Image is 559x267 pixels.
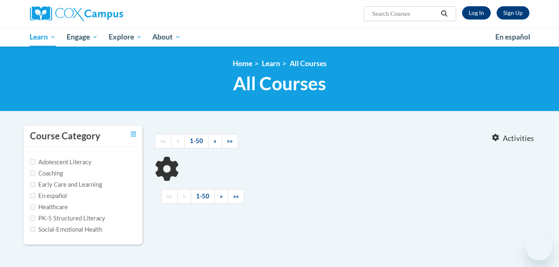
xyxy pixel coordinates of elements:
[221,134,238,148] a: End
[30,180,102,189] label: Early Care and Learning
[214,189,228,204] a: Next
[30,214,105,223] label: PK-5 Structured Literacy
[183,193,186,200] span: «
[30,204,35,210] input: Checkbox for Options
[155,134,171,148] a: Begining
[161,189,178,204] a: Begining
[228,189,244,204] a: End
[371,9,438,19] input: Search Courses
[220,193,223,200] span: »
[497,6,529,20] a: Register
[30,169,63,178] label: Coaching
[233,72,326,94] span: All Courses
[103,27,147,47] a: Explore
[503,134,534,143] span: Activities
[30,225,102,234] label: Social-Emotional Health
[147,27,186,47] a: About
[30,191,67,200] label: En español
[176,137,179,144] span: «
[109,32,142,42] span: Explore
[30,158,92,167] label: Adolescent Literacy
[61,27,103,47] a: Engage
[526,234,552,260] iframe: Button to launch messaging window
[214,137,216,144] span: »
[30,182,35,187] input: Checkbox for Options
[30,215,35,221] input: Checkbox for Options
[290,59,327,68] a: All Courses
[30,159,35,165] input: Checkbox for Options
[233,59,252,68] a: Home
[160,137,166,144] span: ««
[438,9,450,19] button: Search
[208,134,222,148] a: Next
[184,134,209,148] a: 1-50
[462,6,491,20] a: Log In
[30,6,188,21] a: Cox Campus
[25,27,62,47] a: Learn
[30,130,100,143] h3: Course Category
[262,59,280,68] a: Learn
[152,32,181,42] span: About
[30,32,56,42] span: Learn
[67,32,98,42] span: Engage
[177,189,191,204] a: Previous
[30,171,35,176] input: Checkbox for Options
[171,134,185,148] a: Previous
[166,193,172,200] span: ««
[490,28,536,46] a: En español
[191,189,215,204] a: 1-50
[30,203,68,212] label: Healthcare
[30,227,35,232] input: Checkbox for Options
[227,137,233,144] span: »»
[495,32,530,41] span: En español
[30,193,35,198] input: Checkbox for Options
[17,27,542,47] div: Main menu
[30,6,123,21] img: Cox Campus
[233,193,239,200] span: »»
[131,130,136,139] a: Toggle collapse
